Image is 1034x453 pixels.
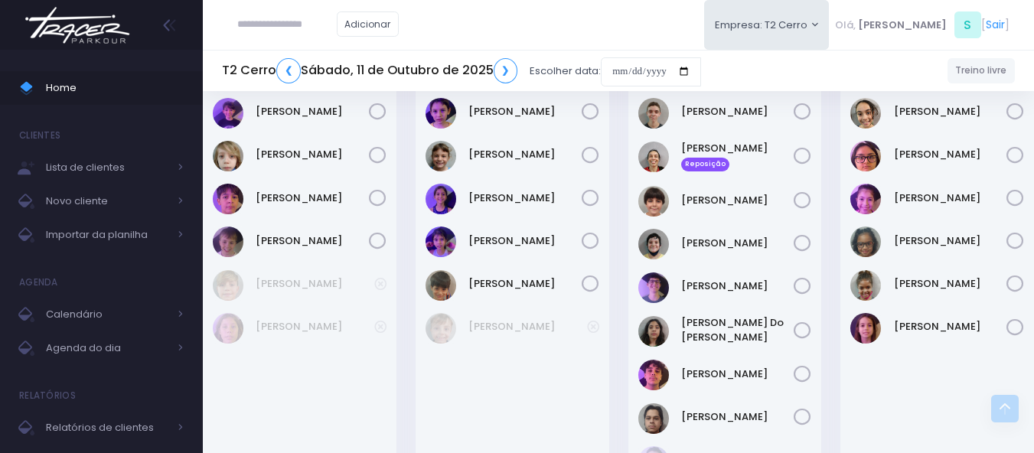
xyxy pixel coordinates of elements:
[46,78,184,98] span: Home
[681,367,794,382] a: [PERSON_NAME]
[894,104,1007,119] a: [PERSON_NAME]
[638,316,669,347] img: Miguel do Val Pacheco
[213,141,243,171] img: Lucca Henning
[986,17,1005,33] a: Sair
[468,147,582,162] a: [PERSON_NAME]
[638,360,669,390] img: Rafael de Freitas Cestari
[46,338,168,358] span: Agenda do dia
[468,276,582,292] a: [PERSON_NAME]
[638,142,669,172] img: Eliane Mendes Navas
[426,184,456,214] img: Luisa Mascarenhas Lopes
[681,193,794,208] a: [PERSON_NAME]
[19,380,76,411] h4: Relatórios
[46,418,168,438] span: Relatórios de clientes
[256,104,369,119] a: [PERSON_NAME]
[213,184,243,214] img: Rafael Rodrigo Almeida da Cilva
[256,319,374,334] a: [PERSON_NAME]
[222,54,701,89] div: Escolher data:
[468,319,587,334] a: [PERSON_NAME]
[858,18,947,33] span: [PERSON_NAME]
[835,18,856,33] span: Olá,
[46,225,168,245] span: Importar da planilha
[256,233,369,249] a: [PERSON_NAME]
[46,158,168,178] span: Lista de clientes
[681,158,730,171] span: Reposição
[638,98,669,129] img: Artur de Carvalho Lunardini
[222,58,517,83] h5: T2 Cerro Sábado, 11 de Outubro de 2025
[46,191,168,211] span: Novo cliente
[638,186,669,217] img: Henrique Villas Boas
[494,58,518,83] a: ❯
[850,313,881,344] img: Teodora Guardia
[829,8,1015,42] div: [ ]
[426,141,456,171] img: Leticia de Camargo Herzog
[638,272,669,303] img: Matheus Kulaitis da Silva
[850,184,881,214] img: Iza Maria Sene Lima
[256,276,374,292] a: [PERSON_NAME]
[213,98,243,129] img: Henrique Hasegawa Bittar
[337,11,400,37] a: Adicionar
[948,58,1016,83] a: Treino livre
[213,226,243,257] img: Thomas Luca Pearson de Faro
[468,104,582,119] a: [PERSON_NAME]
[19,267,58,298] h4: Agenda
[213,270,243,301] img: Luc Kuckartz
[426,270,456,301] img: Ravi Farbelow
[276,58,301,83] a: ❮
[468,191,582,206] a: [PERSON_NAME]
[256,191,369,206] a: [PERSON_NAME]
[638,229,669,259] img: Luigi Garcia Stepanczuk
[681,279,794,294] a: [PERSON_NAME]
[681,315,794,345] a: [PERSON_NAME] Do [PERSON_NAME]
[681,104,794,119] a: [PERSON_NAME]
[894,147,1007,162] a: [PERSON_NAME]
[638,403,669,434] img: Victor Crespo
[426,98,456,129] img: Bento Mascarenhas Lopes
[19,120,60,151] h4: Clientes
[894,191,1007,206] a: [PERSON_NAME]
[894,319,1007,334] a: [PERSON_NAME]
[468,233,582,249] a: [PERSON_NAME]
[850,98,881,129] img: Bárbara Vieira Costa de Souza
[681,236,794,251] a: [PERSON_NAME]
[213,313,243,344] img: Tito Machado Jones
[681,409,794,425] a: [PERSON_NAME]
[256,147,369,162] a: [PERSON_NAME]
[681,141,794,171] a: [PERSON_NAME] Reposição
[850,226,881,257] img: Livia Crespo de Oliveira Gama Paulino
[850,270,881,301] img: Mariah Matos Santos
[954,11,981,38] span: S
[894,233,1007,249] a: [PERSON_NAME]
[426,226,456,257] img: Nina Mascarenhas Lopes
[426,313,456,344] img: Otto Kuckartz
[46,305,168,324] span: Calendário
[894,276,1007,292] a: [PERSON_NAME]
[850,141,881,171] img: Isabella Baier Nozaki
